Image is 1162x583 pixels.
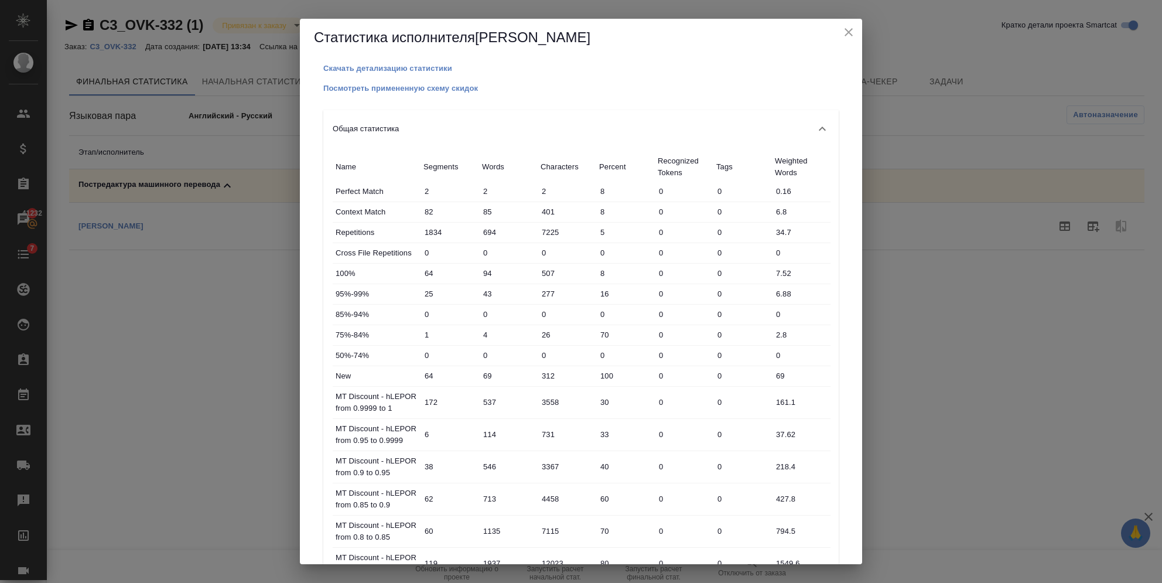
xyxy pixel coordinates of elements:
[479,426,538,443] input: ✎ Введи что-нибудь
[713,555,772,572] input: ✎ Введи что-нибудь
[323,84,478,93] p: Посмотреть примененную схему скидок
[716,161,769,173] p: Tags
[596,426,655,443] input: ✎ Введи что-нибудь
[336,161,418,173] p: Name
[713,265,772,282] input: ✎ Введи что-нибудь
[713,306,772,323] input: ✎ Введи что-нибудь
[541,161,593,173] p: Characters
[538,244,596,261] input: ✎ Введи что-нибудь
[538,555,596,572] input: ✎ Введи что-нибудь
[323,110,839,148] div: Общая статистика
[538,326,596,343] input: ✎ Введи что-нибудь
[538,347,596,364] input: ✎ Введи что-нибудь
[336,247,418,259] p: Cross File Repetitions
[479,490,538,507] input: ✎ Введи что-нибудь
[423,161,476,173] p: Segments
[479,326,538,343] input: ✎ Введи что-нибудь
[713,326,772,343] input: ✎ Введи что-нибудь
[336,455,418,479] p: MT Discount - hLEPOR from 0.9 to 0.95
[772,285,831,302] input: ✎ Введи что-нибудь
[479,306,538,323] input: ✎ Введи что-нибудь
[336,206,418,218] p: Context Match
[772,183,831,200] input: ✎ Введи что-нибудь
[421,523,479,540] input: ✎ Введи что-нибудь
[596,306,655,323] input: ✎ Введи что-нибудь
[655,490,713,507] input: ✎ Введи что-нибудь
[655,367,713,384] input: ✎ Введи что-нибудь
[479,244,538,261] input: ✎ Введи что-нибудь
[421,244,479,261] input: ✎ Введи что-нибудь
[655,326,713,343] input: ✎ Введи что-нибудь
[772,458,831,475] input: ✎ Введи что-нибудь
[655,183,713,200] input: ✎ Введи что-нибудь
[655,394,713,411] input: ✎ Введи что-нибудь
[538,183,596,200] input: ✎ Введи что-нибудь
[596,523,655,540] input: ✎ Введи что-нибудь
[772,265,831,282] input: ✎ Введи что-нибудь
[336,370,418,382] p: New
[596,203,655,220] input: ✎ Введи что-нибудь
[713,490,772,507] input: ✎ Введи что-нибудь
[538,394,596,411] input: ✎ Введи что-нибудь
[479,394,538,411] input: ✎ Введи что-нибудь
[655,306,713,323] input: ✎ Введи что-нибудь
[772,426,831,443] input: ✎ Введи что-нибудь
[421,183,479,200] input: ✎ Введи что-нибудь
[655,458,713,475] input: ✎ Введи что-нибудь
[772,244,831,261] input: ✎ Введи что-нибудь
[713,426,772,443] input: ✎ Введи что-нибудь
[713,523,772,540] input: ✎ Введи что-нибудь
[596,490,655,507] input: ✎ Введи что-нибудь
[336,350,418,362] p: 50%-74%
[596,244,655,261] input: ✎ Введи что-нибудь
[655,224,713,241] input: ✎ Введи что-нибудь
[421,458,479,475] input: ✎ Введи что-нибудь
[772,555,831,572] input: ✎ Введи что-нибудь
[596,326,655,343] input: ✎ Введи что-нибудь
[538,458,596,475] input: ✎ Введи что-нибудь
[840,23,857,41] button: close
[479,203,538,220] input: ✎ Введи что-нибудь
[421,367,479,384] input: ✎ Введи что-нибудь
[772,490,831,507] input: ✎ Введи что-нибудь
[658,155,710,179] p: Recognized Tokens
[772,203,831,220] input: ✎ Введи что-нибудь
[772,523,831,540] input: ✎ Введи что-нибудь
[596,285,655,302] input: ✎ Введи что-нибудь
[713,458,772,475] input: ✎ Введи что-нибудь
[336,391,418,414] p: MT Discount - hLEPOR from 0.9999 to 1
[479,285,538,302] input: ✎ Введи что-нибудь
[421,426,479,443] input: ✎ Введи что-нибудь
[772,306,831,323] input: ✎ Введи что-нибудь
[596,183,655,200] input: ✎ Введи что-нибудь
[772,326,831,343] input: ✎ Введи что-нибудь
[538,426,596,443] input: ✎ Введи что-нибудь
[336,288,418,300] p: 95%-99%
[599,161,652,173] p: Percent
[713,224,772,241] input: ✎ Введи что-нибудь
[772,347,831,364] input: ✎ Введи что-нибудь
[336,268,418,279] p: 100%
[336,423,418,446] p: MT Discount - hLEPOR from 0.95 to 0.9999
[479,555,538,572] input: ✎ Введи что-нибудь
[336,309,418,321] p: 85%-94%
[479,367,538,384] input: ✎ Введи что-нибудь
[655,244,713,261] input: ✎ Введи что-нибудь
[323,64,452,73] p: Скачать детализацию статистики
[596,224,655,241] input: ✎ Введи что-нибудь
[655,426,713,443] input: ✎ Введи что-нибудь
[655,265,713,282] input: ✎ Введи что-нибудь
[596,367,655,384] input: ✎ Введи что-нибудь
[596,458,655,475] input: ✎ Введи что-нибудь
[421,326,479,343] input: ✎ Введи что-нибудь
[482,161,535,173] p: Words
[336,487,418,511] p: MT Discount - hLEPOR from 0.85 to 0.9
[421,285,479,302] input: ✎ Введи что-нибудь
[713,244,772,261] input: ✎ Введи что-нибудь
[538,367,596,384] input: ✎ Введи что-нибудь
[333,123,399,135] p: Общая статистика
[538,203,596,220] input: ✎ Введи что-нибудь
[772,367,831,384] input: ✎ Введи что-нибудь
[655,203,713,220] input: ✎ Введи что-нибудь
[421,347,479,364] input: ✎ Введи что-нибудь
